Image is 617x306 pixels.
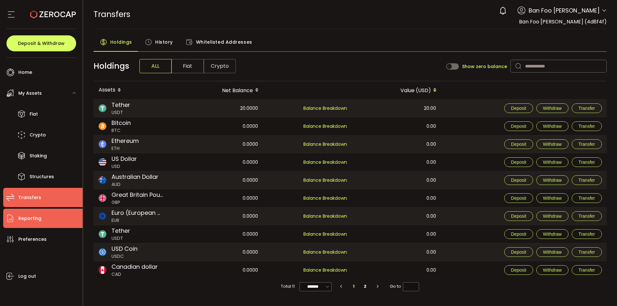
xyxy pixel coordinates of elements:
[585,275,617,306] iframe: Chat Widget
[353,85,442,96] div: Value (USD)
[353,189,441,207] div: 0.00
[543,249,562,255] span: Withdraw
[196,36,252,48] span: Whitelisted Addresses
[112,136,139,145] span: Ethereum
[112,244,138,253] span: USD Coin
[572,229,602,239] button: Transfer
[112,208,164,217] span: Euro (European Monetary Unit)
[303,267,347,274] span: Balance Breakdown
[112,172,158,181] span: Australian Dollar
[30,151,47,161] span: Staking
[353,207,441,225] div: 0.00
[94,9,130,20] span: Transfers
[175,243,263,261] div: 0.0000
[112,262,158,271] span: Canadian dollar
[112,163,137,170] span: USD
[303,231,347,238] span: Balance Breakdown
[112,145,139,152] span: ETH
[543,232,562,237] span: Withdraw
[572,265,602,275] button: Transfer
[175,85,264,96] div: Net Balance
[99,140,106,148] img: eth_portfolio.svg
[504,103,533,113] button: Deposit
[511,232,526,237] span: Deposit
[536,175,568,185] button: Withdraw
[112,199,164,206] span: GBP
[110,36,132,48] span: Holdings
[353,225,441,243] div: 0.00
[175,136,263,153] div: 0.0000
[511,124,526,129] span: Deposit
[572,103,602,113] button: Transfer
[303,177,347,184] span: Balance Breakdown
[139,59,172,73] span: ALL
[172,59,204,73] span: Fiat
[536,193,568,203] button: Withdraw
[519,18,607,25] span: Ban Foo [PERSON_NAME] (4d8f4f)
[99,122,106,130] img: btc_portfolio.svg
[578,196,595,201] span: Transfer
[99,266,106,274] img: cad_portfolio.svg
[112,154,137,163] span: US Dollar
[18,89,42,98] span: My Assets
[578,124,595,129] span: Transfer
[303,159,347,166] span: Balance Breakdown
[18,235,47,244] span: Preferences
[578,160,595,165] span: Transfer
[529,6,600,15] span: Ban Foo [PERSON_NAME]
[175,261,263,279] div: 0.0000
[572,121,602,131] button: Transfer
[353,100,441,117] div: 20.00
[18,193,41,202] span: Transfers
[18,214,41,223] span: Reporting
[578,249,595,255] span: Transfer
[504,139,533,149] button: Deposit
[112,190,164,199] span: Great Britain Pound
[112,181,158,188] span: AUD
[504,157,533,167] button: Deposit
[112,235,130,242] span: USDT
[99,194,106,202] img: gbp_portfolio.svg
[578,214,595,219] span: Transfer
[353,117,441,135] div: 0.00
[511,142,526,147] span: Deposit
[572,211,602,221] button: Transfer
[99,104,106,112] img: usdt_portfolio.svg
[572,247,602,257] button: Transfer
[112,109,130,116] span: USDT
[94,85,175,96] div: Assets
[536,139,568,149] button: Withdraw
[572,175,602,185] button: Transfer
[504,193,533,203] button: Deposit
[543,160,562,165] span: Withdraw
[99,212,106,220] img: eur_portfolio.svg
[175,225,263,243] div: 0.0000
[30,130,46,140] span: Crypto
[175,100,263,117] div: 20.0000
[511,214,526,219] span: Deposit
[511,160,526,165] span: Deposit
[543,142,562,147] span: Withdraw
[504,247,533,257] button: Deposit
[504,229,533,239] button: Deposit
[175,207,263,225] div: 0.0000
[511,267,526,273] span: Deposit
[112,217,164,224] span: EUR
[536,211,568,221] button: Withdraw
[175,153,263,171] div: 0.0000
[303,195,347,202] span: Balance Breakdown
[536,229,568,239] button: Withdraw
[18,41,65,46] span: Deposit & Withdraw
[572,157,602,167] button: Transfer
[572,139,602,149] button: Transfer
[112,118,131,127] span: Bitcoin
[112,253,138,260] span: USDC
[504,265,533,275] button: Deposit
[462,64,507,69] span: Show zero balance
[204,59,236,73] span: Crypto
[543,178,562,183] span: Withdraw
[543,267,562,273] span: Withdraw
[504,175,533,185] button: Deposit
[353,243,441,261] div: 0.00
